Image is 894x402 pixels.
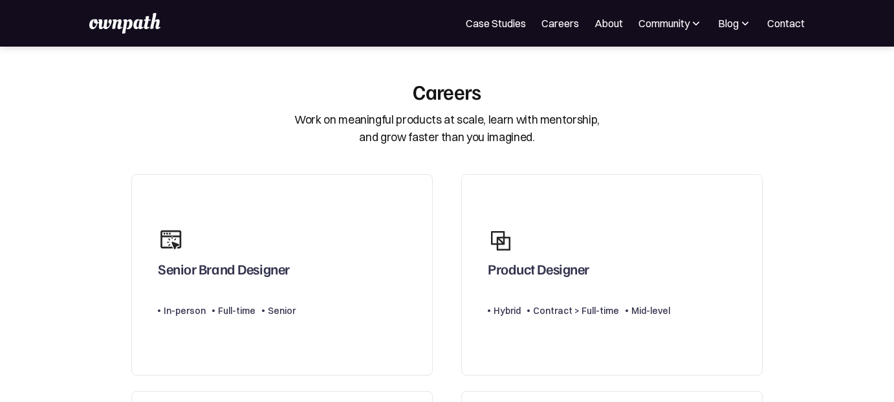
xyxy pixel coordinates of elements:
div: Full-time [218,303,256,318]
div: Blog [718,16,739,31]
a: Case Studies [466,16,526,31]
a: About [594,16,623,31]
div: Community [638,16,703,31]
div: Hybrid [494,303,521,318]
a: Senior Brand DesignerIn-personFull-timeSenior [131,174,433,375]
div: Community [638,16,690,31]
div: Contract > Full-time [533,303,619,318]
div: Careers [413,79,481,104]
a: Contact [767,16,805,31]
a: Product DesignerHybridContract > Full-timeMid-level [461,174,763,375]
div: Senior [268,303,296,318]
a: Careers [541,16,579,31]
div: Mid-level [631,303,670,318]
div: Senior Brand Designer [158,260,290,284]
div: Product Designer [488,260,589,284]
div: In-person [164,303,206,318]
div: Blog [718,16,752,31]
div: Work on meaningful products at scale, learn with mentorship, and grow faster than you imagined. [294,111,600,146]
